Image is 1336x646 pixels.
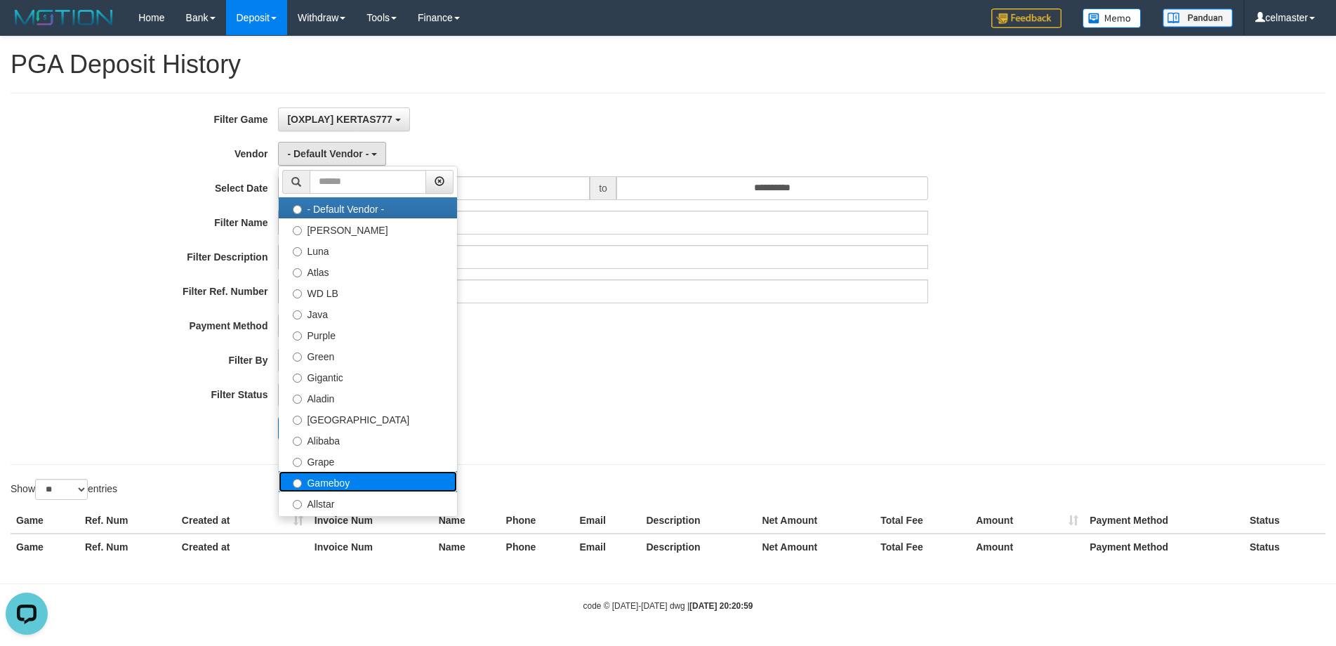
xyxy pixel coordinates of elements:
[278,142,386,166] button: - Default Vendor -
[1244,508,1325,534] th: Status
[293,205,302,214] input: - Default Vendor -
[756,534,875,560] th: Net Amount
[11,534,79,560] th: Game
[293,479,302,488] input: Gameboy
[1083,8,1142,28] img: Button%20Memo.svg
[11,7,117,28] img: MOTION_logo.png
[1084,534,1244,560] th: Payment Method
[293,289,302,298] input: WD LB
[79,508,176,534] th: Ref. Num
[1084,508,1244,534] th: Payment Method
[640,508,756,534] th: Description
[640,534,756,560] th: Description
[11,479,117,500] label: Show entries
[309,534,433,560] th: Invoice Num
[293,331,302,341] input: Purple
[279,387,457,408] label: Aladin
[501,534,574,560] th: Phone
[35,479,88,500] select: Showentries
[970,508,1084,534] th: Amount
[293,395,302,404] input: Aladin
[583,601,753,611] small: code © [DATE]-[DATE] dwg |
[6,6,48,48] button: Open LiveChat chat widget
[293,268,302,277] input: Atlas
[79,534,176,560] th: Ref. Num
[279,239,457,261] label: Luna
[279,261,457,282] label: Atlas
[279,218,457,239] label: [PERSON_NAME]
[590,176,616,200] span: to
[279,324,457,345] label: Purple
[309,508,433,534] th: Invoice Num
[279,492,457,513] label: Allstar
[433,508,501,534] th: Name
[1163,8,1233,27] img: panduan.png
[11,51,1325,79] h1: PGA Deposit History
[279,429,457,450] label: Alibaba
[293,458,302,467] input: Grape
[574,534,641,560] th: Email
[279,345,457,366] label: Green
[1244,534,1325,560] th: Status
[433,534,501,560] th: Name
[574,508,641,534] th: Email
[279,366,457,387] label: Gigantic
[279,408,457,429] label: [GEOGRAPHIC_DATA]
[278,107,409,131] button: [OXPLAY] KERTAS777
[756,508,875,534] th: Net Amount
[293,352,302,362] input: Green
[279,471,457,492] label: Gameboy
[293,416,302,425] input: [GEOGRAPHIC_DATA]
[279,513,457,534] label: Xtr
[689,601,753,611] strong: [DATE] 20:20:59
[293,374,302,383] input: Gigantic
[176,534,309,560] th: Created at
[293,310,302,319] input: Java
[501,508,574,534] th: Phone
[991,8,1061,28] img: Feedback.jpg
[875,508,970,534] th: Total Fee
[11,508,79,534] th: Game
[293,226,302,235] input: [PERSON_NAME]
[293,437,302,446] input: Alibaba
[293,247,302,256] input: Luna
[279,197,457,218] label: - Default Vendor -
[970,534,1084,560] th: Amount
[279,282,457,303] label: WD LB
[279,303,457,324] label: Java
[875,534,970,560] th: Total Fee
[176,508,309,534] th: Created at
[287,148,369,159] span: - Default Vendor -
[287,114,392,125] span: [OXPLAY] KERTAS777
[279,450,457,471] label: Grape
[293,500,302,509] input: Allstar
